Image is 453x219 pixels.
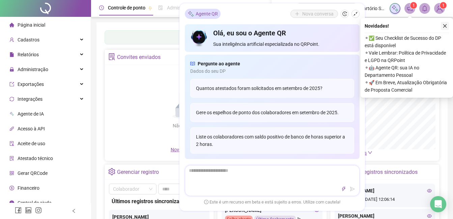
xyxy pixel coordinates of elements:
span: sync [9,97,14,101]
sup: 1 [410,2,417,9]
span: file-done [158,5,163,10]
span: Página inicial [18,22,45,28]
button: Nova conversa [290,10,338,18]
span: Atestado técnico [18,156,53,161]
span: Administração [18,67,48,72]
span: home [9,23,14,27]
span: Agente de IA [18,111,44,117]
span: clock-circle [99,5,104,10]
div: Gerenciar registro [117,166,159,178]
span: Integrações [18,96,43,102]
span: read [190,60,195,67]
span: Cartório São Caetano [360,5,386,12]
span: facebook [15,207,22,214]
span: Gerar QRCode [18,170,48,176]
span: Pergunte ao agente [198,60,240,67]
span: lock [9,67,14,72]
span: instagram [35,207,42,214]
button: send [348,185,357,193]
span: Financeiro [18,185,39,191]
span: eye [427,188,432,193]
img: sparkle-icon.fc2bf0ac1784a2077858766a79e2daf3.svg [188,10,194,17]
div: Liste os colaboradores com saldo positivo de banco de horas superior a 2 horas. [190,127,354,154]
span: qrcode [9,171,14,176]
div: Agente QR [185,9,221,19]
span: 1 [413,3,415,8]
span: solution [108,53,115,60]
span: setting [108,168,115,175]
span: shrink [353,11,358,16]
span: eye [427,214,432,218]
span: 1 [442,3,445,8]
div: Gere os espelhos de ponto dos colaboradores em setembro de 2025. [190,103,354,122]
span: Central de ajuda [18,200,52,206]
div: Open Intercom Messenger [430,196,446,212]
span: notification [407,5,413,11]
span: pushpin [148,6,152,10]
span: dollar [9,186,14,190]
img: icon [190,28,208,48]
span: ⚬ 🤖 Agente QR: sua IA no Departamento Pessoal [365,64,449,79]
span: file [9,52,14,57]
span: ⚬ ✅ Seu Checklist de Sucesso do DP está disponível [365,34,449,49]
span: close [443,24,447,28]
img: 3518 [434,3,445,13]
span: thunderbolt [341,187,346,191]
div: [DATE] 12:06:14 [338,196,432,204]
span: left [72,209,76,213]
span: Sua inteligência artificial especializada no QRPoint. [213,40,354,48]
span: ⚬ 🚀 Em Breve, Atualização Obrigatória de Proposta Comercial [365,79,449,94]
div: Últimos registros sincronizados [112,197,207,206]
span: Dados do seu DP [190,67,354,75]
span: down [368,150,372,155]
span: Cadastros [18,37,39,42]
div: Não há dados [157,122,219,129]
div: Convites enviados [117,52,161,63]
span: Controle de ponto [108,5,145,10]
span: info-circle [9,200,14,205]
span: history [342,11,347,16]
div: Quantos atestados foram solicitados em setembro de 2025? [190,79,354,98]
span: Relatórios [18,52,39,57]
span: Este é um recurso em beta e está sujeito a erros. Utilize com cautela! [204,199,340,206]
span: Exportações [18,82,44,87]
span: exclamation-circle [204,199,208,204]
span: api [9,126,14,131]
span: Novo convite [171,147,204,152]
div: Últimos registros sincronizados [343,166,418,178]
span: user-add [9,37,14,42]
span: Admissão digital [167,5,202,10]
div: [PERSON_NAME] [338,187,432,194]
span: Acesso à API [18,126,45,131]
span: audit [9,141,14,146]
span: solution [9,156,14,161]
h4: Olá, eu sou o Agente QR [213,28,354,38]
span: bell [422,5,428,11]
img: sparkle-icon.fc2bf0ac1784a2077858766a79e2daf3.svg [391,5,399,12]
span: Aceite de uso [18,141,45,146]
button: thunderbolt [340,185,348,193]
sup: Atualize o seu contato no menu Meus Dados [440,2,447,9]
span: export [9,82,14,87]
span: Novidades ! [365,22,389,30]
span: linkedin [25,207,32,214]
span: ⚬ Vale Lembrar: Política de Privacidade e LGPD na QRPoint [365,49,449,64]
